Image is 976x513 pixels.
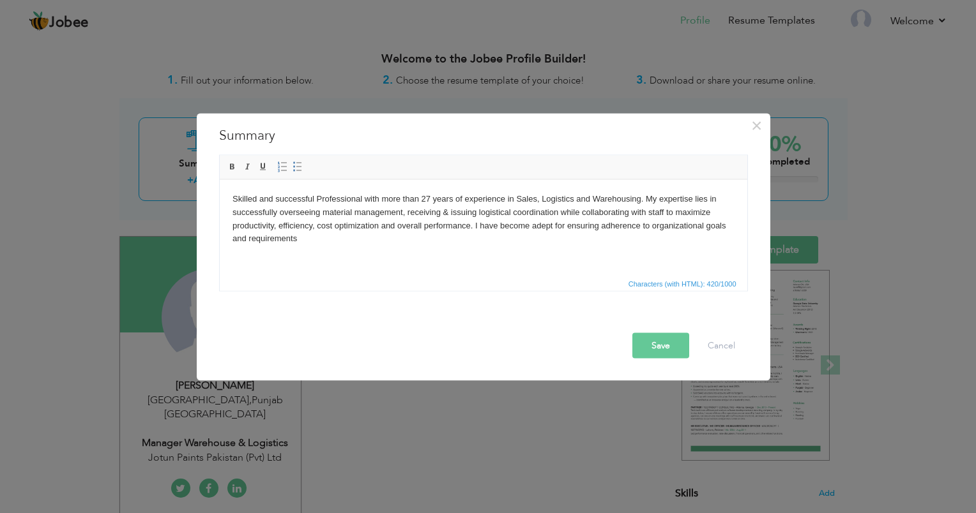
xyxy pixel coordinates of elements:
[256,160,270,174] a: Underline
[225,160,240,174] a: Bold
[241,160,255,174] a: Italic
[220,180,747,276] iframe: Rich Text Editor, summaryEditor
[275,160,289,174] a: Insert/Remove Numbered List
[626,278,740,290] div: Statistics
[291,160,305,174] a: Insert/Remove Bulleted List
[632,333,689,359] button: Save
[747,115,767,136] button: Close
[626,278,739,290] span: Characters (with HTML): 420/1000
[695,333,748,359] button: Cancel
[751,114,762,137] span: ×
[219,126,748,145] h3: Summary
